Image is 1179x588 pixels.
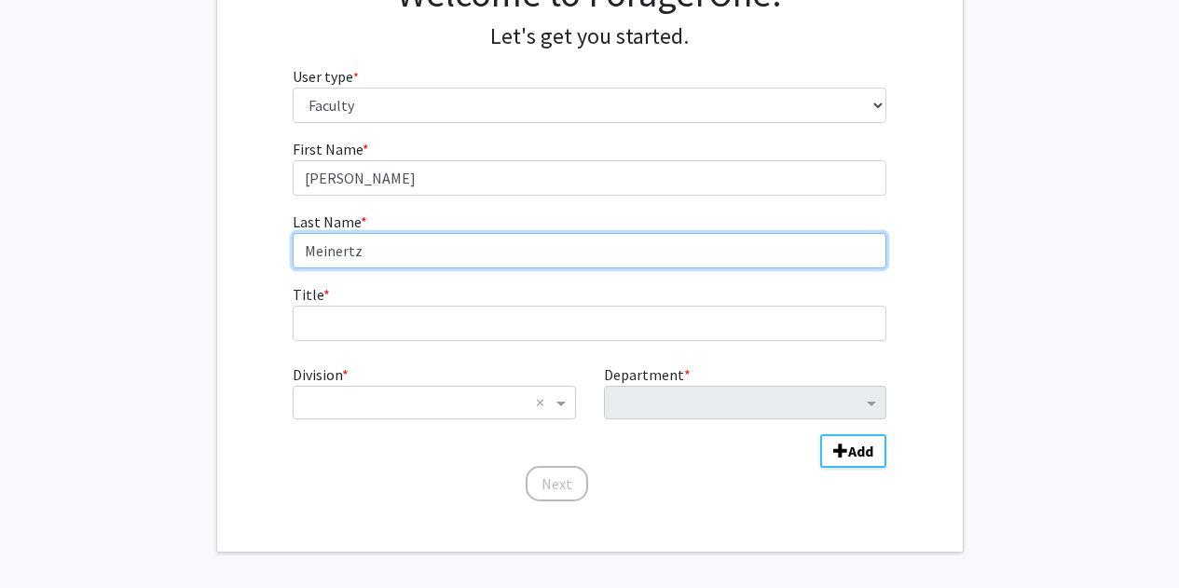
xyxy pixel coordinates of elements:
[293,65,359,88] label: User type
[590,363,900,419] div: Department
[293,140,363,158] span: First Name
[536,391,552,414] span: Clear all
[526,466,588,501] button: Next
[293,212,361,231] span: Last Name
[848,442,873,460] b: Add
[279,363,589,419] div: Division
[293,23,886,50] h4: Let's get you started.
[293,285,323,304] span: Title
[604,386,886,419] ng-select: Department
[820,434,886,468] button: Add Division/Department
[14,504,79,574] iframe: Chat
[293,386,575,419] ng-select: Division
